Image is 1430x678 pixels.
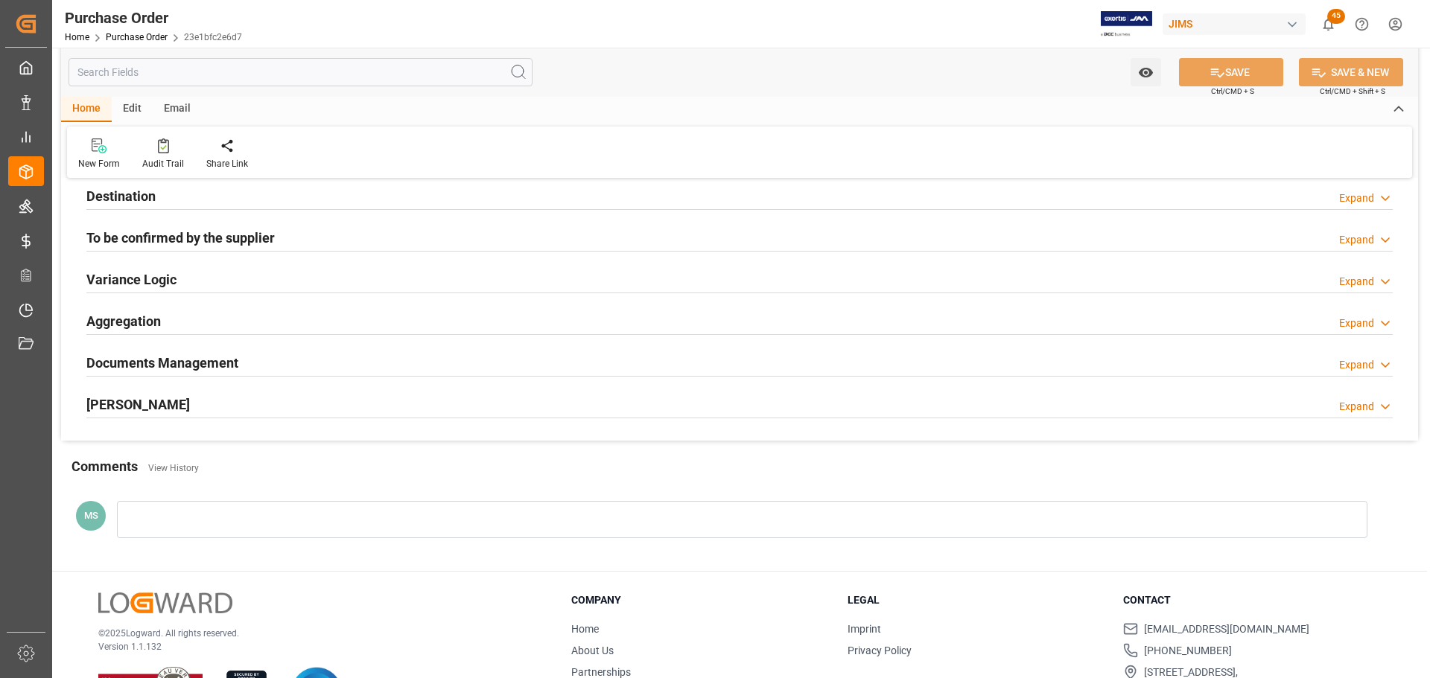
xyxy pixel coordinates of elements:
[1339,274,1374,290] div: Expand
[1320,86,1385,97] span: Ctrl/CMD + Shift + S
[1163,10,1312,38] button: JIMS
[848,623,881,635] a: Imprint
[206,157,248,170] div: Share Link
[98,592,232,614] img: Logward Logo
[86,394,190,415] h2: [PERSON_NAME]
[571,666,631,678] a: Partnerships
[1312,7,1345,41] button: show 45 new notifications
[86,353,238,373] h2: Documents Management
[65,32,89,42] a: Home
[1339,232,1374,248] div: Expand
[112,97,153,122] div: Edit
[106,32,168,42] a: Purchase Order
[1101,11,1152,37] img: Exertis%20JAM%20-%20Email%20Logo.jpg_1722504956.jpg
[1163,13,1306,35] div: JIMS
[148,463,199,473] a: View History
[848,645,912,656] a: Privacy Policy
[98,627,534,640] p: © 2025 Logward. All rights reserved.
[86,269,177,290] h2: Variance Logic
[571,645,614,656] a: About Us
[153,97,202,122] div: Email
[61,97,112,122] div: Home
[1339,191,1374,206] div: Expand
[98,640,534,653] p: Version 1.1.132
[1211,86,1254,97] span: Ctrl/CMD + S
[78,157,120,170] div: New Form
[86,311,161,331] h2: Aggregation
[1144,621,1309,637] span: [EMAIL_ADDRESS][DOMAIN_NAME]
[1339,399,1374,415] div: Expand
[71,456,138,476] h2: Comments
[142,157,184,170] div: Audit Trail
[1327,9,1345,24] span: 45
[1123,592,1381,608] h3: Contact
[1144,643,1232,659] span: [PHONE_NUMBER]
[1299,58,1403,86] button: SAVE & NEW
[69,58,533,86] input: Search Fields
[1339,357,1374,373] div: Expand
[1131,58,1161,86] button: open menu
[86,186,156,206] h2: Destination
[65,7,242,29] div: Purchase Order
[848,592,1105,608] h3: Legal
[571,623,599,635] a: Home
[1345,7,1379,41] button: Help Center
[1179,58,1283,86] button: SAVE
[84,510,98,521] span: MS
[86,228,275,248] h2: To be confirmed by the supplier
[571,592,829,608] h3: Company
[1339,316,1374,331] div: Expand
